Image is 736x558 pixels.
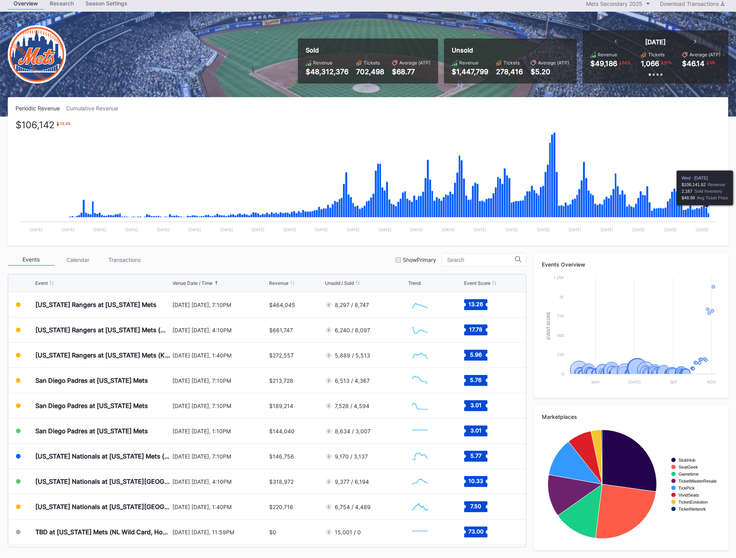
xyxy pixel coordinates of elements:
[8,254,54,266] div: Events
[542,426,720,542] svg: Chart title
[447,257,515,263] input: Search
[60,121,71,126] div: 19.4 %
[470,427,481,434] text: 3.01
[679,500,708,504] text: TicketEvolution
[569,227,581,232] text: [DATE]
[35,427,148,435] div: San Diego Padres at [US_STATE] Mets
[172,478,267,485] div: [DATE] [DATE], 4:10PM
[542,274,720,390] svg: Chart title
[172,377,267,384] div: [DATE] [DATE], 7:10PM
[188,227,201,232] text: [DATE]
[546,312,551,340] text: Event Score
[408,345,432,365] svg: Chart title
[403,256,436,263] div: Show Primary
[335,428,371,434] div: 8,634 / 3,007
[364,60,380,66] div: Tickets
[172,403,267,409] div: [DATE] [DATE], 7:10PM
[592,380,600,384] text: May
[62,227,75,232] text: [DATE]
[252,227,264,232] text: [DATE]
[670,380,677,384] text: Sep
[468,478,483,484] text: 10.33
[269,403,293,409] div: $189,214
[172,504,267,510] div: [DATE] [DATE], 1:40PM
[682,59,705,68] div: $46.14
[557,352,564,357] text: 250
[335,352,370,359] div: 5,889 / 5,513
[470,503,481,509] text: 7.50
[553,275,564,280] text: 1.25k
[335,529,361,535] div: 15,001 / 0
[269,302,295,308] div: $464,045
[408,472,432,491] svg: Chart title
[269,453,294,460] div: $146,756
[269,428,294,434] div: $144,040
[408,371,432,390] svg: Chart title
[269,280,289,286] div: Revenue
[172,327,267,333] div: [DATE] [DATE], 4:10PM
[269,529,276,535] div: $0
[335,453,368,460] div: 9,170 / 3,137
[284,227,296,232] text: [DATE]
[679,479,717,483] text: TicketMasterResale
[172,280,212,286] div: Venue Date / Time
[269,327,293,333] div: $661,747
[679,458,696,462] text: StubHub
[125,227,138,232] text: [DATE]
[679,507,706,511] text: TicketNetwork
[335,403,369,409] div: 7,528 / 4,594
[664,227,677,232] text: [DATE]
[679,493,699,497] text: VividSeats
[679,486,695,490] text: TickPick
[470,377,482,383] text: 5.76
[335,504,371,510] div: 6,754 / 4,489
[707,380,716,384] text: Nov
[172,352,267,359] div: [DATE] [DATE], 1:40PM
[313,60,332,66] div: Revenue
[648,52,665,58] div: Tickets
[325,280,354,286] div: Unsold / Sold
[468,301,483,307] text: 13.26
[473,227,486,232] text: [DATE]
[408,295,432,314] svg: Chart title
[315,227,328,232] text: [DATE]
[335,302,369,308] div: 8,297 / 8,747
[505,227,518,232] text: [DATE]
[408,396,432,415] svg: Chart title
[464,280,491,286] div: Event Score
[709,59,716,66] div: 6 %
[269,504,293,510] div: $220,716
[557,314,564,318] text: 750
[408,446,432,466] svg: Chart title
[469,326,482,333] text: 17.78
[496,68,523,76] div: 278,416
[557,333,564,338] text: 500
[54,254,101,266] div: Calendar
[379,227,391,232] text: [DATE]
[335,327,370,333] div: 6,240 / 8,097
[645,38,666,46] div: [DATE]
[679,465,698,469] text: SeatGeek
[35,280,48,286] div: Event
[172,529,267,535] div: [DATE] [DATE], 11:59PM
[408,522,432,542] svg: Chart title
[269,377,293,384] div: $213,728
[562,371,564,376] text: 0
[35,478,171,485] div: [US_STATE] Nationals at [US_STATE][GEOGRAPHIC_DATA] (Long Sleeve T-Shirt Giveaway)
[452,46,569,54] div: Unsold
[531,68,569,76] div: $5.20
[632,227,645,232] text: [DATE]
[442,227,455,232] text: [DATE]
[542,413,720,420] div: Marketplaces
[335,478,369,485] div: 9,377 / 6,194
[408,421,432,441] svg: Chart title
[410,227,423,232] text: [DATE]
[621,59,631,66] div: 54 %
[93,227,106,232] text: [DATE]
[35,326,171,334] div: [US_STATE] Rangers at [US_STATE] Mets (Mets Alumni Classic/Mrs. Met Taxicab [GEOGRAPHIC_DATA] Giv...
[220,227,233,232] text: [DATE]
[408,280,421,286] div: Trend
[537,227,550,232] text: [DATE]
[459,60,478,66] div: Revenue
[503,60,520,66] div: Tickets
